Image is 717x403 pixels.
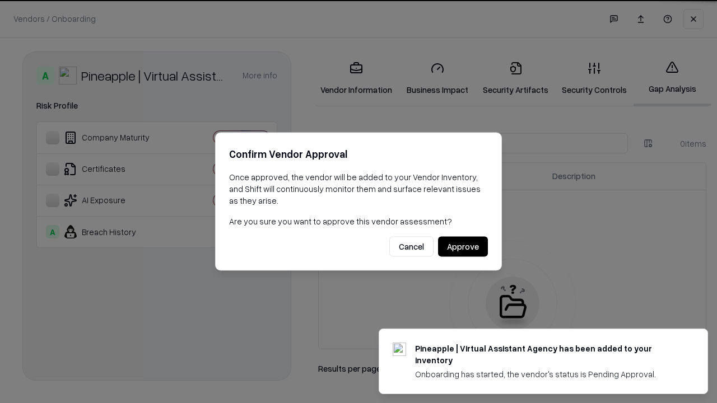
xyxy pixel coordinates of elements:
p: Are you sure you want to approve this vendor assessment? [229,215,488,227]
div: Onboarding has started, the vendor's status is Pending Approval. [415,368,681,380]
p: Once approved, the vendor will be added to your Vendor Inventory, and Shift will continuously mon... [229,171,488,207]
img: trypineapple.com [393,343,406,356]
h2: Confirm Vendor Approval [229,146,488,162]
button: Approve [438,237,488,257]
div: Pineapple | Virtual Assistant Agency has been added to your inventory [415,343,681,366]
button: Cancel [389,237,434,257]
